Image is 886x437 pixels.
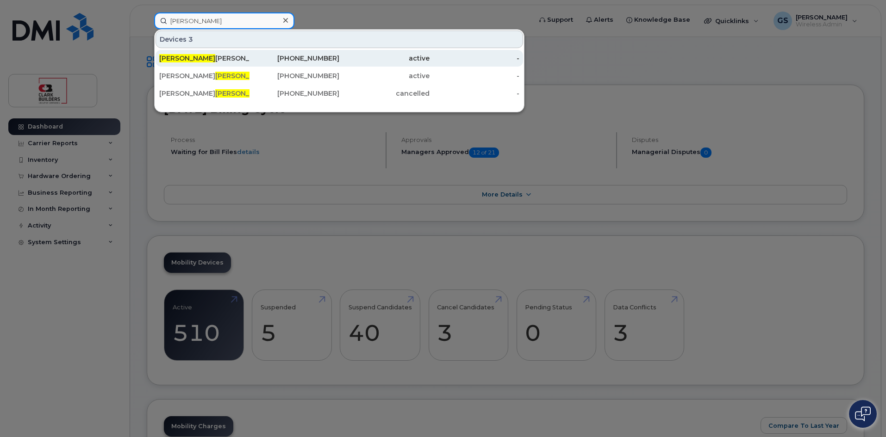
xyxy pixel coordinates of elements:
div: [PHONE_NUMBER] [250,89,340,98]
div: Devices [156,31,523,48]
div: [PHONE_NUMBER] [250,71,340,80]
div: [PERSON_NAME] wski [159,71,250,80]
a: [PERSON_NAME][PERSON_NAME][PHONE_NUMBER]active- [156,50,523,67]
span: [PERSON_NAME] [215,89,271,98]
div: [PERSON_NAME] [159,54,250,63]
div: cancelled [339,89,430,98]
a: [PERSON_NAME][PERSON_NAME]wski[PHONE_NUMBER]active- [156,68,523,84]
div: - [430,54,520,63]
div: - [430,71,520,80]
div: [PHONE_NUMBER] [250,54,340,63]
div: active [339,54,430,63]
a: [PERSON_NAME][PERSON_NAME]wski[PHONE_NUMBER]cancelled- [156,85,523,102]
span: [PERSON_NAME] [215,72,271,80]
span: [PERSON_NAME] [159,54,215,62]
div: [PERSON_NAME] wski [159,89,250,98]
div: active [339,71,430,80]
span: 3 [188,35,193,44]
img: Open chat [855,406,871,421]
div: - [430,89,520,98]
